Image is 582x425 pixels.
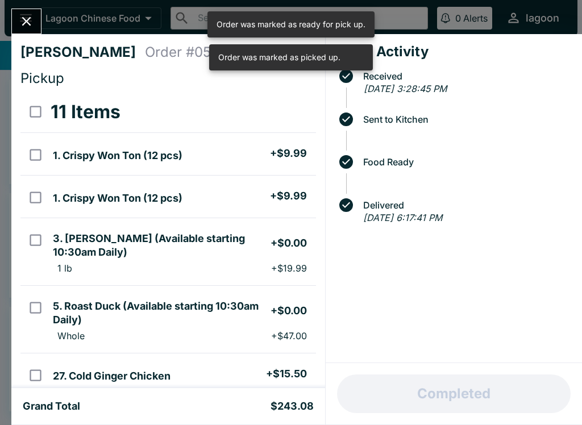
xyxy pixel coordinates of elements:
[57,330,85,341] p: Whole
[357,157,573,167] span: Food Ready
[363,212,442,223] em: [DATE] 6:17:41 PM
[271,236,307,250] h5: + $0.00
[218,48,340,67] div: Order was marked as picked up.
[357,71,573,81] span: Received
[20,44,145,61] h4: [PERSON_NAME]
[270,189,307,203] h5: + $9.99
[145,44,242,61] h4: Order # 053251
[57,262,72,274] p: 1 lb
[335,43,573,60] h4: Order Activity
[271,262,307,274] p: + $19.99
[364,83,447,94] em: [DATE] 3:28:45 PM
[266,367,307,381] h5: + $15.50
[12,9,41,34] button: Close
[20,70,64,86] span: Pickup
[53,232,270,259] h5: 3. [PERSON_NAME] (Available starting 10:30am Daily)
[23,399,80,413] h5: Grand Total
[357,114,573,124] span: Sent to Kitchen
[53,299,270,327] h5: 5. Roast Duck (Available starting 10:30am Daily)
[270,147,307,160] h5: + $9.99
[51,101,120,123] h3: 11 Items
[271,304,307,318] h5: + $0.00
[357,200,573,210] span: Delivered
[53,369,171,383] h5: 27. Cold Ginger Chicken
[271,330,307,341] p: + $47.00
[53,191,182,205] h5: 1. Crispy Won Ton (12 pcs)
[53,149,182,163] h5: 1. Crispy Won Ton (12 pcs)
[271,399,314,413] h5: $243.08
[217,15,365,34] div: Order was marked as ready for pick up.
